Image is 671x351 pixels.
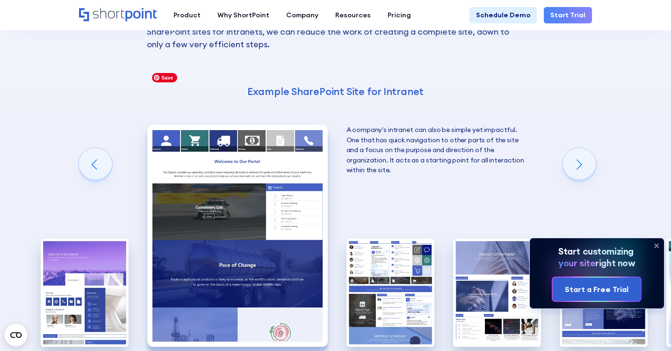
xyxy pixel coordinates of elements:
a: Company [278,7,327,24]
a: Start Trial [544,7,592,24]
a: Resources [327,7,379,24]
img: Intranet Page Example Social [346,239,434,347]
div: Why ShortPoint [217,10,269,21]
span: Save [152,73,177,82]
div: Resources [335,10,371,21]
a: Product [165,7,209,24]
img: Best SharePoint Intranet Example [41,239,129,347]
div: 1 / 10 [41,239,129,347]
button: Open CMP widget [5,324,27,346]
img: Best SharePoint Intranet [147,125,328,347]
img: Best SharePoint Intranet Example Department [453,239,541,347]
a: Schedule Demo [469,7,537,24]
iframe: Chat Widget [624,306,671,351]
div: Company [286,10,318,21]
div: Start a Free Trial [565,284,628,295]
a: Start a Free Trial [553,278,641,301]
a: Why ShortPoint [209,7,278,24]
div: Previous slide [79,148,112,182]
a: Pricing [379,7,419,24]
div: Product [173,10,201,21]
p: A company's intranet can also be simple yet impactful. One that has quick navigation to other par... [346,125,527,175]
div: 2 / 10 [147,125,328,347]
div: Pricing [388,10,411,21]
div: 3 / 10 [346,239,434,347]
h4: Example SharePoint Site for Intranet [147,85,524,98]
div: Next slide [563,148,596,182]
a: Home [79,8,157,22]
div: 4 / 10 [453,239,541,347]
